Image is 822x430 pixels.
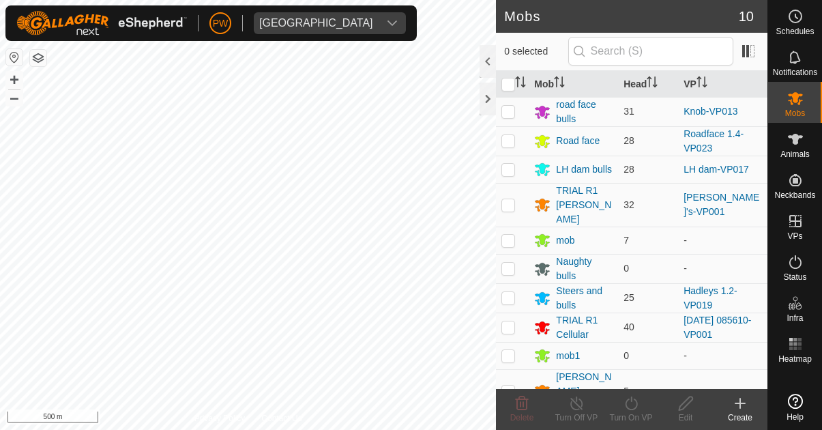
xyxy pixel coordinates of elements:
th: Head [618,71,678,98]
span: Status [783,273,806,281]
span: 7 [623,235,629,246]
a: Privacy Policy [194,412,246,425]
div: Road face [556,134,600,148]
span: 0 [623,263,629,274]
div: [GEOGRAPHIC_DATA] [259,18,373,29]
td: - [678,342,767,369]
img: Gallagher Logo [16,11,187,35]
span: 31 [623,106,634,117]
span: 25 [623,292,634,303]
h2: Mobs [504,8,738,25]
div: Create [713,412,767,424]
span: Schedules [776,27,814,35]
input: Search (S) [568,37,733,66]
button: Map Layers [30,50,46,66]
td: - [678,369,767,413]
div: road face bulls [556,98,613,126]
span: 32 [623,199,634,210]
td: - [678,254,767,283]
span: 5 [623,386,629,397]
span: 10 [739,6,754,27]
a: Help [768,388,822,427]
span: 0 [623,350,629,361]
a: [PERSON_NAME]'s-VP001 [684,192,759,217]
span: Help [787,413,804,421]
span: 28 [623,164,634,175]
span: Heatmap [778,355,812,363]
div: Edit [658,412,713,424]
p-sorticon: Activate to sort [515,78,526,89]
span: PW [213,16,229,31]
td: - [678,227,767,254]
th: Mob [529,71,618,98]
a: LH dam-VP017 [684,164,749,175]
p-sorticon: Activate to sort [696,78,707,89]
div: [PERSON_NAME] stragglers [556,370,613,413]
span: Animals [780,150,810,158]
span: Neckbands [774,191,815,199]
a: Roadface 1.4-VP023 [684,128,744,154]
div: Turn On VP [604,412,658,424]
span: VPs [787,232,802,240]
button: – [6,89,23,106]
span: Kawhia Farm [254,12,379,34]
span: 0 selected [504,44,568,59]
button: Reset Map [6,49,23,66]
a: Contact Us [261,412,302,425]
div: TRIAL R1 Cellular [556,313,613,342]
p-sorticon: Activate to sort [647,78,658,89]
span: 28 [623,135,634,146]
span: Delete [510,413,534,422]
p-sorticon: Activate to sort [554,78,565,89]
div: mob1 [556,349,580,363]
th: VP [678,71,767,98]
span: Notifications [773,68,817,76]
div: TRIAL R1 [PERSON_NAME] [556,184,613,227]
span: Mobs [785,109,805,117]
span: 40 [623,321,634,332]
a: [DATE] 085610-VP001 [684,315,751,340]
div: mob [556,233,574,248]
div: Naughty bulls [556,255,613,283]
span: Infra [787,314,803,322]
a: Knob-VP013 [684,106,737,117]
div: Steers and bulls [556,284,613,313]
a: Hadleys 1.2-VP019 [684,285,737,311]
div: LH dam bulls [556,162,612,177]
div: dropdown trigger [379,12,406,34]
button: + [6,72,23,88]
div: Turn Off VP [549,412,604,424]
